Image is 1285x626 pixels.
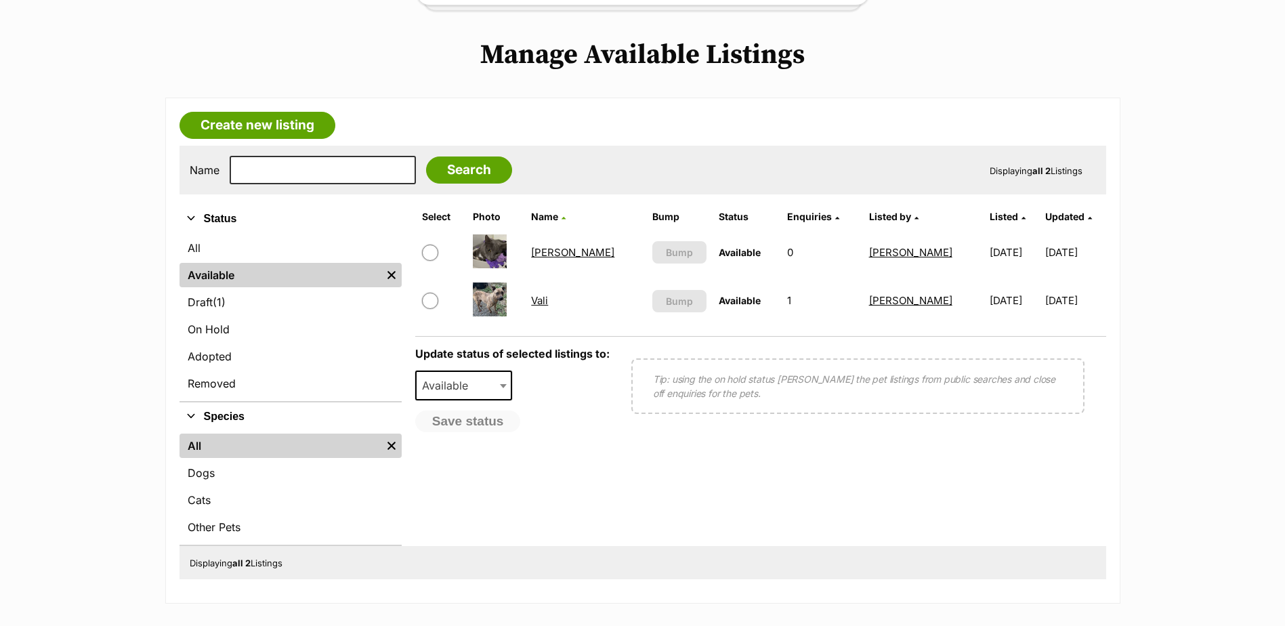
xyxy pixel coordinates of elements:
span: Bump [666,294,693,308]
span: Bump [666,245,693,259]
span: (1) [213,294,226,310]
th: Photo [467,206,524,228]
th: Bump [647,206,713,228]
a: Listed [990,211,1026,222]
strong: all 2 [1032,165,1051,176]
a: Dogs [180,461,402,485]
a: All [180,236,402,260]
td: [DATE] [1045,229,1105,276]
th: Status [713,206,780,228]
span: Available [719,247,761,258]
a: Enquiries [787,211,839,222]
td: [DATE] [984,277,1044,324]
button: Save status [415,411,521,432]
a: Removed [180,371,402,396]
span: Displaying Listings [190,558,282,568]
span: Available [719,295,761,306]
a: Adopted [180,344,402,369]
input: Search [426,156,512,184]
span: Updated [1045,211,1084,222]
a: Vali [531,294,548,307]
a: Cats [180,488,402,512]
button: Bump [652,290,707,312]
label: Name [190,164,219,176]
span: Available [415,371,513,400]
strong: all 2 [232,558,251,568]
button: Species [180,408,402,425]
th: Select [417,206,467,228]
span: Name [531,211,558,222]
span: Displaying Listings [990,165,1082,176]
a: Name [531,211,566,222]
a: Other Pets [180,515,402,539]
p: Tip: using the on hold status [PERSON_NAME] the pet listings from public searches and close off e... [653,372,1063,400]
a: [PERSON_NAME] [531,246,614,259]
a: [PERSON_NAME] [869,246,952,259]
a: All [180,434,381,458]
div: Status [180,233,402,401]
td: 0 [782,229,862,276]
button: Bump [652,241,707,264]
a: Create new listing [180,112,335,139]
a: [PERSON_NAME] [869,294,952,307]
td: 1 [782,277,862,324]
label: Update status of selected listings to: [415,347,610,360]
span: Listed [990,211,1018,222]
span: Listed by [869,211,911,222]
a: On Hold [180,317,402,341]
a: Remove filter [381,434,402,458]
a: Listed by [869,211,919,222]
a: Updated [1045,211,1092,222]
button: Status [180,210,402,228]
a: Draft [180,290,402,314]
a: Remove filter [381,263,402,287]
span: translation missing: en.admin.listings.index.attributes.enquiries [787,211,832,222]
td: [DATE] [1045,277,1105,324]
td: [DATE] [984,229,1044,276]
span: Available [417,376,482,395]
div: Species [180,431,402,545]
a: Available [180,263,381,287]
